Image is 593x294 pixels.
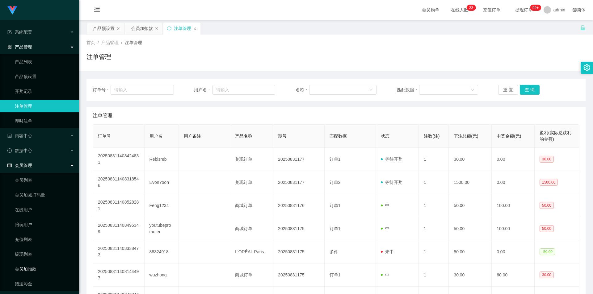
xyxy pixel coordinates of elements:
[131,23,153,34] div: 会员加扣款
[7,30,32,35] span: 系统配置
[15,174,74,186] a: 会员列表
[273,217,325,240] td: 20250831175
[330,272,341,277] span: 订单1
[454,134,478,139] span: 下注总额(元)
[15,233,74,246] a: 充值列表
[116,27,120,31] i: 图标: close
[230,194,273,217] td: 商城订单
[7,45,12,49] i: 图标: appstore-o
[330,226,341,231] span: 订单1
[540,179,558,186] span: 1500.00
[93,240,145,263] td: 202508311408338473
[15,263,74,275] a: 会员加扣款
[230,217,273,240] td: 商城订单
[149,134,162,139] span: 用户名
[480,8,503,12] span: 充值订单
[583,64,590,71] i: 图标: setting
[7,163,12,168] i: 图标: table
[512,8,536,12] span: 提现订单
[7,163,32,168] span: 会员管理
[449,263,492,287] td: 30.00
[330,134,347,139] span: 匹配数据
[273,240,325,263] td: 20250831175
[381,249,394,254] span: 未中
[492,263,535,287] td: 60.00
[93,112,112,119] span: 注单管理
[424,134,439,139] span: 注数(注)
[381,134,389,139] span: 状态
[193,27,197,31] i: 图标: close
[540,156,554,163] span: 30.00
[145,148,179,171] td: Rebisreb
[93,194,145,217] td: 202508311408528281
[111,85,174,95] input: 请输入
[273,171,325,194] td: 20250831177
[235,134,252,139] span: 产品名称
[278,134,287,139] span: 期号
[167,26,171,31] i: 图标: sync
[15,189,74,201] a: 会员加减打码量
[449,148,492,171] td: 30.00
[330,180,341,185] span: 订单2
[7,44,32,49] span: 产品管理
[155,27,158,31] i: 图标: close
[449,240,492,263] td: 50.00
[273,148,325,171] td: 20250831177
[397,87,419,93] span: 匹配数据：
[449,194,492,217] td: 50.00
[145,171,179,194] td: EvonYoon
[467,5,476,11] sup: 33
[15,115,74,127] a: 即时注单
[498,85,518,95] button: 重 置
[98,134,111,139] span: 订单号
[93,171,145,194] td: 202508311408318546
[15,85,74,97] a: 开奖记录
[497,134,521,139] span: 中奖金额(元)
[15,278,74,290] a: 赠送彩金
[230,240,273,263] td: L'ORÉAL Paris.
[230,263,273,287] td: 商城订单
[381,180,402,185] span: 等待开奖
[273,194,325,217] td: 20250831176
[15,218,74,231] a: 陪玩用户
[93,87,111,93] span: 订单号：
[101,40,119,45] span: 产品管理
[93,263,145,287] td: 202508311408144497
[369,88,373,92] i: 图标: down
[98,40,99,45] span: /
[273,263,325,287] td: 20250831175
[145,217,179,240] td: youtubepromoter
[7,134,12,138] i: 图标: profile
[15,70,74,83] a: 产品预设置
[540,225,554,232] span: 50.00
[125,40,142,45] span: 注单管理
[381,203,389,208] span: 中
[86,0,107,20] i: 图标: menu-fold
[145,240,179,263] td: 88324918
[86,40,95,45] span: 首页
[580,25,586,31] i: 图标: unlock
[540,271,554,278] span: 30.00
[449,171,492,194] td: 1500.00
[15,100,74,112] a: 注单管理
[93,217,145,240] td: 202508311408495349
[530,5,541,11] sup: 1039
[86,52,111,61] h1: 注单管理
[330,203,341,208] span: 订单1
[212,85,275,95] input: 请输入
[194,87,212,93] span: 用户名：
[330,249,338,254] span: 多件
[230,148,273,171] td: 兑现订单
[540,248,555,255] span: -50.00
[492,217,535,240] td: 100.00
[419,240,449,263] td: 1
[520,85,540,95] button: 查 询
[449,217,492,240] td: 50.00
[145,263,179,287] td: wuzhong
[15,204,74,216] a: 在线用户
[419,263,449,287] td: 1
[540,202,554,209] span: 50.00
[7,30,12,34] i: 图标: form
[471,5,473,11] p: 3
[381,272,389,277] span: 中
